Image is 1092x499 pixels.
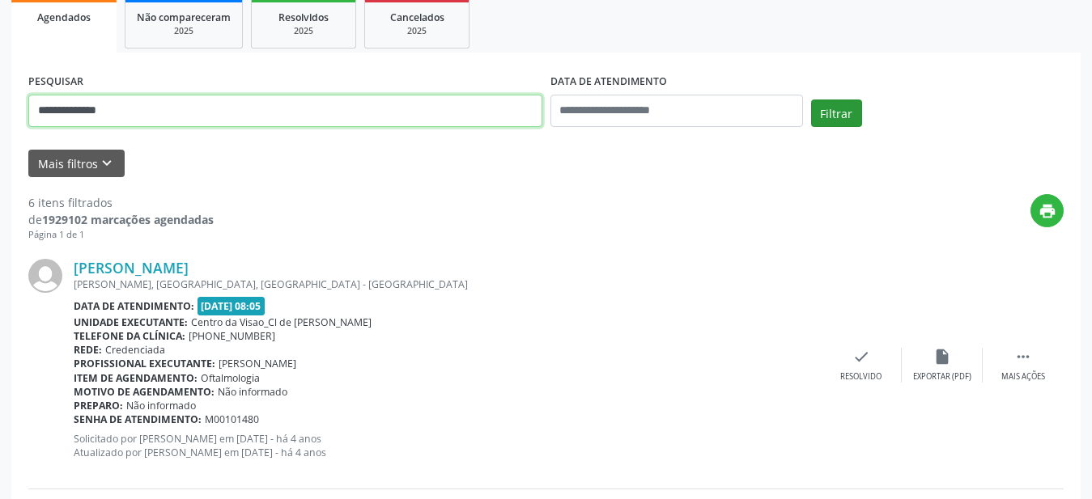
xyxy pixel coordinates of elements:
[98,154,116,172] i: keyboard_arrow_down
[933,348,951,366] i: insert_drive_file
[74,315,188,329] b: Unidade executante:
[205,412,259,426] span: M00101480
[42,212,214,227] strong: 1929102 marcações agendadas
[189,329,275,343] span: [PHONE_NUMBER]
[191,315,372,329] span: Centro da Visao_Cl de [PERSON_NAME]
[74,385,215,399] b: Motivo de agendamento:
[198,297,266,315] span: [DATE] 08:05
[28,228,214,242] div: Página 1 de 1
[852,348,870,366] i: check
[137,25,231,37] div: 2025
[74,432,821,459] p: Solicitado por [PERSON_NAME] em [DATE] - há 4 anos Atualizado por [PERSON_NAME] em [DATE] - há 4 ...
[219,357,296,370] span: [PERSON_NAME]
[28,259,62,293] img: img
[74,259,189,277] a: [PERSON_NAME]
[74,371,198,385] b: Item de agendamento:
[811,99,862,127] button: Filtrar
[74,412,202,426] b: Senha de atendimento:
[28,194,214,211] div: 6 itens filtrados
[1014,348,1032,366] i: 
[278,11,329,24] span: Resolvidos
[74,277,821,291] div: [PERSON_NAME], [GEOGRAPHIC_DATA], [GEOGRAPHIC_DATA] - [GEOGRAPHIC_DATA]
[37,11,91,24] span: Agendados
[1039,202,1056,220] i: print
[201,371,260,385] span: Oftalmologia
[74,299,194,313] b: Data de atendimento:
[390,11,444,24] span: Cancelados
[105,343,165,357] span: Credenciada
[126,399,196,412] span: Não informado
[1030,194,1064,227] button: print
[1001,371,1045,383] div: Mais ações
[28,70,83,95] label: PESQUISAR
[137,11,231,24] span: Não compareceram
[74,329,185,343] b: Telefone da clínica:
[28,211,214,228] div: de
[840,371,882,383] div: Resolvido
[74,399,123,412] b: Preparo:
[74,357,215,370] b: Profissional executante:
[263,25,344,37] div: 2025
[913,371,971,383] div: Exportar (PDF)
[74,343,102,357] b: Rede:
[28,150,125,178] button: Mais filtroskeyboard_arrow_down
[218,385,287,399] span: Não informado
[550,70,667,95] label: DATA DE ATENDIMENTO
[376,25,457,37] div: 2025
